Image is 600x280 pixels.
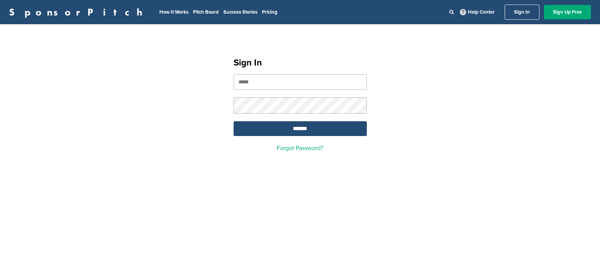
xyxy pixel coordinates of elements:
[277,144,323,152] a: Forgot Password?
[9,7,147,17] a: SponsorPitch
[262,9,277,15] a: Pricing
[159,9,189,15] a: How It Works
[544,5,591,19] a: Sign Up Free
[458,8,496,17] a: Help Center
[193,9,219,15] a: Pitch Board
[223,9,257,15] a: Success Stories
[234,56,367,70] h1: Sign In
[505,5,539,20] a: Sign In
